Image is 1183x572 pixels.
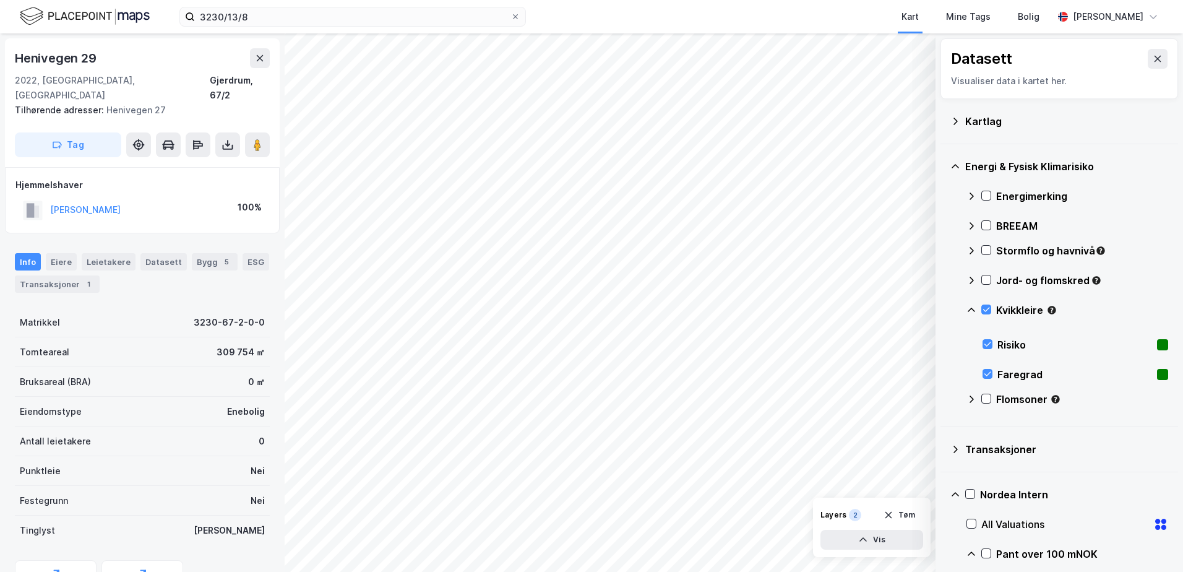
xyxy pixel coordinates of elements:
div: Stormflo og havnivå [996,243,1168,258]
div: Faregrad [997,367,1152,382]
button: Vis [820,530,923,550]
div: 100% [238,200,262,215]
span: Tilhørende adresser: [15,105,106,115]
div: Tomteareal [20,345,69,360]
div: Tooltip anchor [1091,275,1102,286]
div: ESG [243,253,269,271]
div: 2022, [GEOGRAPHIC_DATA], [GEOGRAPHIC_DATA] [15,73,210,103]
div: Mine Tags [946,9,991,24]
div: Tooltip anchor [1046,305,1057,316]
div: BREEAM [996,219,1168,233]
div: Leietakere [82,253,136,271]
div: Tinglyst [20,523,55,538]
button: Tag [15,132,121,157]
div: Layers [820,510,846,520]
div: Tooltip anchor [1095,245,1106,256]
div: Festegrunn [20,493,68,508]
div: Matrikkel [20,315,60,330]
div: 5 [220,256,233,268]
div: Nei [251,493,265,508]
div: Datasett [951,49,1012,69]
div: 2 [849,509,861,521]
div: Transaksjoner [965,442,1168,457]
div: Bygg [192,253,238,271]
div: 0 [259,434,265,449]
iframe: Chat Widget [1121,513,1183,572]
img: logo.f888ab2527a4732fd821a326f86c7f29.svg [20,6,150,27]
div: 0 ㎡ [248,375,265,389]
div: Info [15,253,41,271]
div: [PERSON_NAME] [194,523,265,538]
div: 309 754 ㎡ [217,345,265,360]
div: Hjemmelshaver [15,178,269,193]
div: Flomsoner [996,392,1168,407]
div: Bolig [1018,9,1039,24]
div: Punktleie [20,464,61,479]
div: Antall leietakere [20,434,91,449]
div: Transaksjoner [15,275,100,293]
div: [PERSON_NAME] [1073,9,1143,24]
div: 3230-67-2-0-0 [194,315,265,330]
div: Risiko [997,337,1152,352]
div: Nei [251,464,265,479]
div: Pant over 100 mNOK [996,547,1168,561]
div: Kvikkleire [996,303,1168,318]
div: Eiendomstype [20,404,82,419]
div: Energimerking [996,189,1168,204]
div: Henivegen 29 [15,48,99,68]
button: Tøm [875,505,923,525]
div: Energi & Fysisk Klimarisiko [965,159,1168,174]
div: Henivegen 27 [15,103,260,118]
div: Datasett [140,253,187,271]
div: Jord- og flomskred [996,273,1168,288]
div: Kartlag [965,114,1168,129]
div: Enebolig [227,404,265,419]
div: 1 [82,278,95,290]
div: Kart [901,9,919,24]
div: Eiere [46,253,77,271]
div: Visualiser data i kartet her. [951,74,1168,89]
input: Søk på adresse, matrikkel, gårdeiere, leietakere eller personer [195,7,510,26]
div: All Valuations [981,517,1148,532]
div: Gjerdrum, 67/2 [210,73,270,103]
div: Nordea Intern [980,487,1168,502]
div: Bruksareal (BRA) [20,375,91,389]
div: Tooltip anchor [1050,394,1061,405]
